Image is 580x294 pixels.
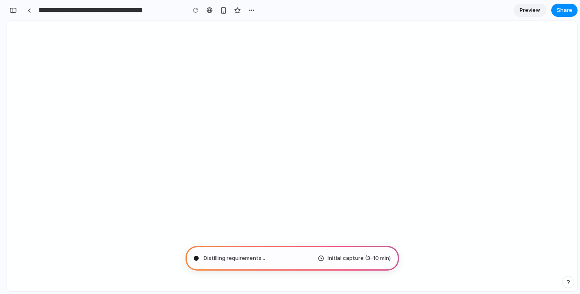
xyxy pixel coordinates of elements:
[551,4,578,17] button: Share
[520,6,540,14] span: Preview
[328,254,391,262] span: Initial capture (3–10 min)
[514,4,546,17] a: Preview
[204,254,265,262] span: Distilling requirements ...
[557,6,572,14] span: Share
